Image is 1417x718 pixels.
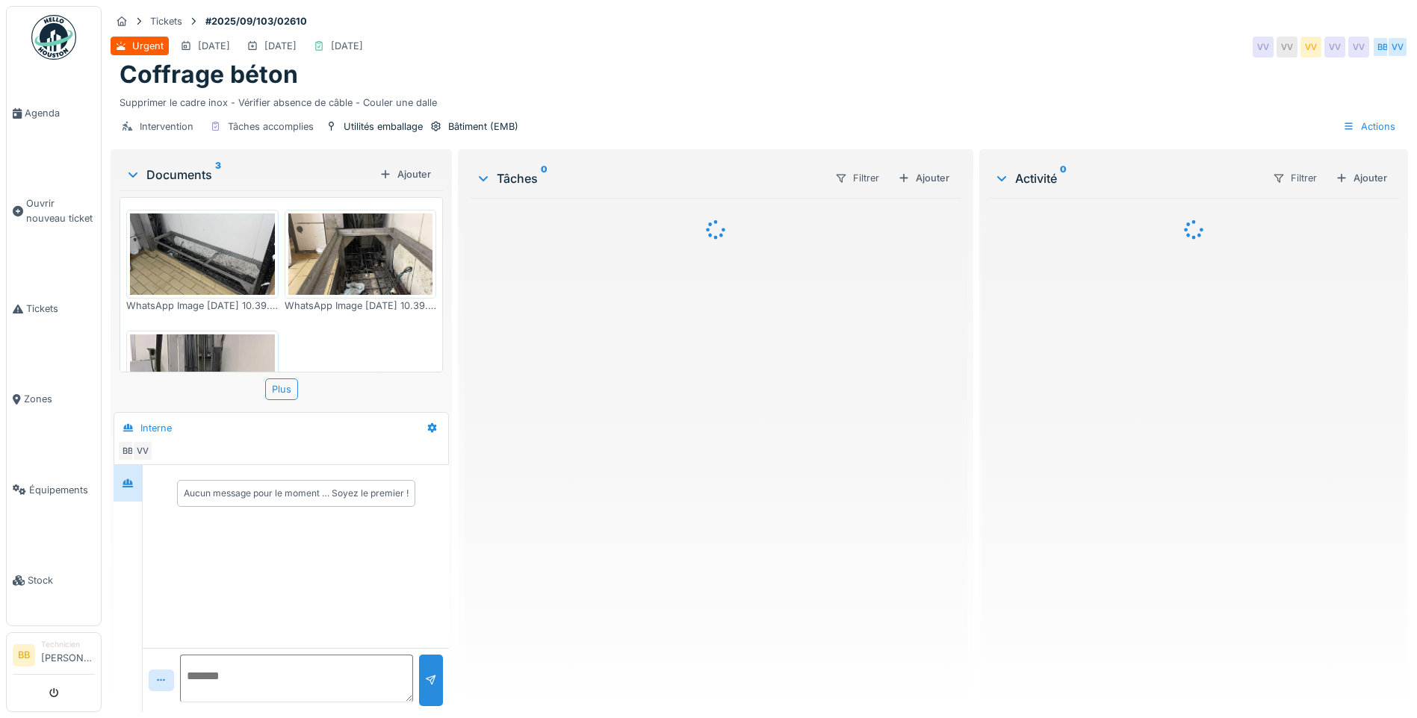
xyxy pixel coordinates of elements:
[1324,37,1345,57] div: VV
[41,639,95,650] div: Technicien
[476,169,822,187] div: Tâches
[1300,37,1321,57] div: VV
[132,440,153,461] div: VV
[125,166,373,184] div: Documents
[7,354,101,444] a: Zones
[1387,37,1408,57] div: VV
[130,213,275,295] img: h01tr2l6siq25rf8jc4wicyyx852
[7,535,101,625] a: Stock
[828,167,886,189] div: Filtrer
[7,445,101,535] a: Équipements
[24,392,95,406] span: Zones
[120,60,298,89] h1: Coffrage béton
[331,39,363,53] div: [DATE]
[41,639,95,671] li: [PERSON_NAME]
[215,166,221,184] sup: 3
[31,15,76,60] img: Badge_color-CXgf-gQk.svg
[120,90,1399,110] div: Supprimer le cadre inox - Vérifier absence de câble - Couler une dalle
[1348,37,1369,57] div: VV
[1372,37,1393,57] div: BB
[1253,37,1274,57] div: VV
[29,483,95,497] span: Équipements
[140,421,172,435] div: Interne
[264,39,297,53] div: [DATE]
[7,263,101,354] a: Tickets
[132,39,164,53] div: Urgent
[344,119,423,134] div: Utilités emballage
[1336,116,1402,137] div: Actions
[199,14,313,28] strong: #2025/09/103/02610
[26,196,95,225] span: Ouvrir nouveau ticket
[892,168,955,188] div: Ajouter
[126,299,279,313] div: WhatsApp Image [DATE] 10.39.41.jpeg
[541,169,548,187] sup: 0
[130,334,275,591] img: orp5om3gw9n08qt2eya50cgafnzc
[140,119,193,134] div: Intervention
[28,573,95,587] span: Stock
[117,440,138,461] div: BB
[26,302,95,316] span: Tickets
[150,14,182,28] div: Tickets
[1266,167,1324,189] div: Filtrer
[373,164,437,184] div: Ajouter
[7,158,101,263] a: Ouvrir nouveau ticket
[1060,169,1067,187] sup: 0
[288,213,433,295] img: 2bz3mip88zwad295128ivzylue15
[184,487,409,500] div: Aucun message pour le moment … Soyez le premier !
[13,644,35,667] li: BB
[1330,168,1393,188] div: Ajouter
[994,169,1260,187] div: Activité
[228,119,314,134] div: Tâches accomplies
[198,39,230,53] div: [DATE]
[265,378,298,400] div: Plus
[13,639,95,675] a: BB Technicien[PERSON_NAME]
[285,299,437,313] div: WhatsApp Image [DATE] 10.39.56.jpeg
[1277,37,1297,57] div: VV
[25,106,95,120] span: Agenda
[7,68,101,158] a: Agenda
[448,119,518,134] div: Bâtiment (EMB)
